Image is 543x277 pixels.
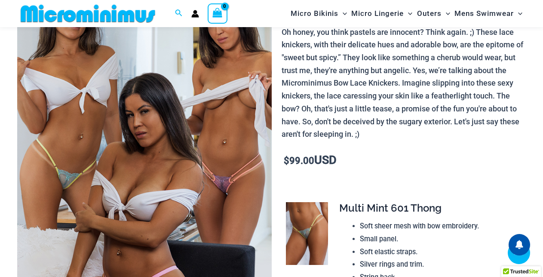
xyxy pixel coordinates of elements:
[287,1,526,26] nav: Site Navigation
[417,3,442,25] span: Outers
[452,3,525,25] a: Mens SwimwearMenu ToggleMenu Toggle
[284,155,314,166] bdi: 99.00
[442,3,450,25] span: Menu Toggle
[286,202,328,265] img: Bow Lace Mint Multi 601 Thong
[284,155,289,166] span: $
[191,10,199,18] a: Account icon link
[349,3,414,25] a: Micro LingerieMenu ToggleMenu Toggle
[339,202,442,214] span: Multi Mint 601 Thong
[514,3,522,25] span: Menu Toggle
[454,3,514,25] span: Mens Swimwear
[288,3,349,25] a: Micro BikinisMenu ToggleMenu Toggle
[360,220,518,233] li: Soft sheer mesh with bow embroidery.
[360,246,518,259] li: Soft elastic straps.
[208,3,227,23] a: View Shopping Cart, empty
[415,3,452,25] a: OutersMenu ToggleMenu Toggle
[175,8,183,19] a: Search icon link
[404,3,412,25] span: Menu Toggle
[338,3,347,25] span: Menu Toggle
[17,4,159,23] img: MM SHOP LOGO FLAT
[282,154,526,167] p: USD
[282,26,526,141] p: Oh honey, you think pastels are innocent? Think again. ;) These lace knickers, with their delicat...
[351,3,404,25] span: Micro Lingerie
[360,233,518,246] li: Small panel.
[360,258,518,271] li: Silver rings and trim.
[291,3,338,25] span: Micro Bikinis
